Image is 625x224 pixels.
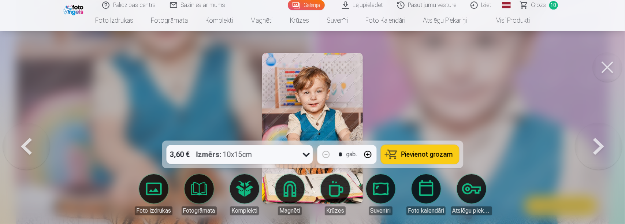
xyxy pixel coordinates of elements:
div: Magnēti [278,206,302,215]
div: Foto izdrukas [135,206,172,215]
a: Fotogrāmata [142,10,197,31]
div: 10x15cm [196,145,252,164]
div: Atslēgu piekariņi [451,206,492,215]
span: Grozs [531,1,546,10]
a: Foto kalendāri [406,174,447,215]
a: Komplekti [224,174,265,215]
a: Fotogrāmata [179,174,220,215]
div: Foto kalendāri [406,206,446,215]
span: 10 [549,1,558,10]
a: Atslēgu piekariņi [414,10,476,31]
a: Magnēti [242,10,281,31]
img: /fa1 [63,3,85,15]
div: 3,60 € [166,145,193,164]
a: Foto kalendāri [357,10,414,31]
a: Suvenīri [318,10,357,31]
a: Foto izdrukas [133,174,174,215]
div: Krūzes [325,206,346,215]
a: Atslēgu piekariņi [451,174,492,215]
a: Foto izdrukas [86,10,142,31]
div: Fotogrāmata [182,206,217,215]
div: gab. [346,150,357,159]
a: Visi produkti [476,10,539,31]
a: Komplekti [197,10,242,31]
div: Suvenīri [369,206,393,215]
a: Krūzes [281,10,318,31]
strong: Izmērs : [196,149,222,160]
a: Krūzes [315,174,356,215]
span: Pievienot grozam [401,151,453,158]
a: Magnēti [269,174,310,215]
a: Suvenīri [360,174,401,215]
div: Komplekti [230,206,259,215]
button: Pievienot grozam [381,145,459,164]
